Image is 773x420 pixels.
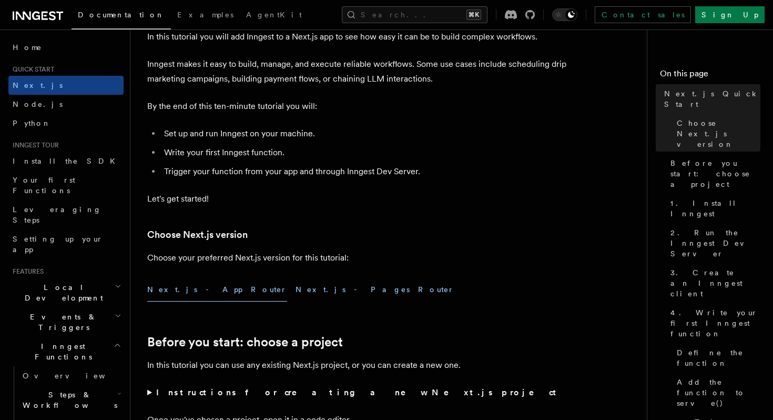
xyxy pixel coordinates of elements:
a: Documentation [72,3,171,29]
a: Choose Next.js version [147,227,248,242]
strong: Instructions for creating a new Next.js project [156,387,561,397]
a: Choose Next.js version [673,114,760,154]
a: Setting up your app [8,229,124,259]
span: Examples [177,11,233,19]
a: Python [8,114,124,133]
span: 2. Run the Inngest Dev Server [670,227,760,259]
span: Next.js Quick Start [664,88,760,109]
p: Inngest makes it easy to build, manage, and execute reliable workflows. Some use cases include sc... [147,57,568,86]
a: Before you start: choose a project [147,335,343,349]
p: In this tutorial you will add Inngest to a Next.js app to see how easy it can be to build complex... [147,29,568,44]
a: AgentKit [240,3,308,28]
li: Trigger your function from your app and through Inngest Dev Server. [161,164,568,179]
button: Next.js - Pages Router [296,278,454,302]
button: Events & Triggers [8,307,124,337]
a: 2. Run the Inngest Dev Server [666,223,760,263]
li: Write your first Inngest function. [161,145,568,160]
span: Next.js [13,81,63,89]
a: Your first Functions [8,171,124,200]
span: Events & Triggers [8,312,115,333]
span: AgentKit [246,11,302,19]
span: Inngest tour [8,141,59,149]
a: 3. Create an Inngest client [666,263,760,303]
p: By the end of this ten-minute tutorial you will: [147,99,568,114]
li: Set up and run Inngest on your machine. [161,126,568,141]
a: 4. Write your first Inngest function [666,303,760,343]
summary: Instructions for creating a new Next.js project [147,385,568,400]
span: Steps & Workflows [18,389,117,411]
span: Choose Next.js version [677,118,760,149]
button: Toggle dark mode [552,8,577,21]
a: Next.js Quick Start [660,84,760,114]
button: Steps & Workflows [18,385,124,415]
span: Setting up your app [13,235,103,254]
a: Home [8,38,124,57]
span: Features [8,267,44,276]
span: Add the function to serve() [677,377,760,408]
button: Local Development [8,278,124,307]
a: Examples [171,3,240,28]
a: 1. Install Inngest [666,194,760,223]
span: Overview [23,372,131,380]
p: Choose your preferred Next.js version for this tutorial: [147,251,568,265]
a: Overview [18,366,124,385]
a: Node.js [8,95,124,114]
a: Define the function [673,343,760,373]
span: Leveraging Steps [13,205,101,224]
span: 4. Write your first Inngest function [670,307,760,339]
h4: On this page [660,67,760,84]
a: Sign Up [695,6,765,23]
span: 3. Create an Inngest client [670,267,760,299]
button: Search...⌘K [342,6,487,23]
button: Inngest Functions [8,337,124,366]
a: Before you start: choose a project [666,154,760,194]
span: Your first Functions [13,176,75,195]
a: Next.js [8,76,124,95]
span: 1. Install Inngest [670,198,760,219]
a: Contact sales [595,6,691,23]
span: Inngest Functions [8,341,114,362]
span: Documentation [78,11,165,19]
a: Install the SDK [8,152,124,171]
span: Local Development [8,282,115,303]
span: Define the function [677,347,760,368]
a: Add the function to serve() [673,373,760,413]
p: Let's get started! [147,192,568,206]
span: Install the SDK [13,157,121,165]
span: Home [13,42,42,53]
span: Quick start [8,65,54,74]
kbd: ⌘K [466,9,481,20]
button: Next.js - App Router [147,278,287,302]
span: Before you start: choose a project [670,158,760,189]
span: Node.js [13,100,63,108]
p: In this tutorial you can use any existing Next.js project, or you can create a new one. [147,358,568,373]
a: Leveraging Steps [8,200,124,229]
span: Python [13,119,51,127]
